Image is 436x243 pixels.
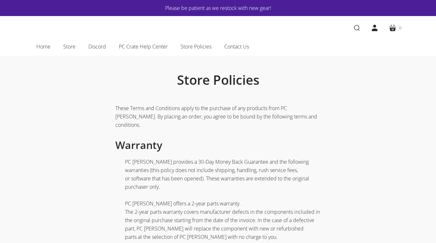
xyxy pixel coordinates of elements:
[125,208,320,240] span: The 2-year parts warranty covers manufacturer defects in the components included in the original ...
[125,158,309,190] span: PC [PERSON_NAME] provides a 30-Day Money Back Guarantee and the following warranties (this policy...
[36,42,50,51] span: Home
[112,40,174,53] a: PC Crate Help Center
[218,40,255,53] a: Contact Us
[25,40,411,56] nav: Main navigation
[115,105,317,128] span: These Terms and Conditions apply to the purchase of any products from PC [PERSON_NAME]. By placin...
[82,40,112,53] a: Discord
[64,72,372,88] h1: Store Policies
[57,40,82,53] a: Store
[119,42,168,51] span: PC Crate Help Center
[174,40,218,53] a: Store Policies
[115,138,162,152] span: Warranty
[224,42,249,51] span: Contact Us
[181,42,211,51] span: Store Policies
[125,200,241,207] span: PC [PERSON_NAME] offers a 2-year parts warranty.
[54,4,382,12] a: Please be patient as we restock with new gear!
[88,42,106,51] span: Discord
[63,42,76,51] span: Store
[35,21,85,36] a: PC CRATE
[399,24,401,31] span: 0
[384,19,406,37] a: 0
[30,40,57,53] a: Home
